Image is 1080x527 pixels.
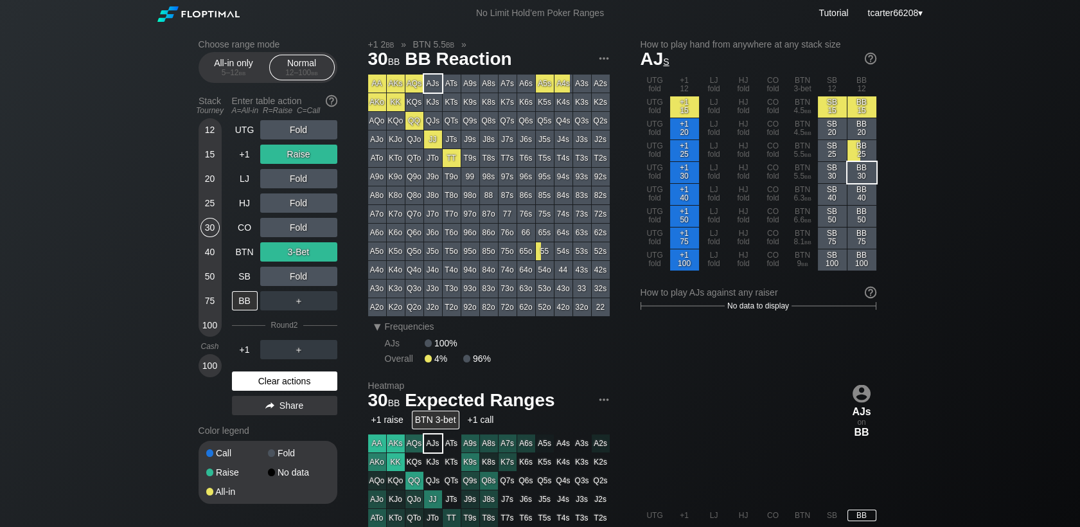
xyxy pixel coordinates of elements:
div: A8o [368,186,386,204]
div: BTN 6.3 [788,184,817,205]
div: BTN 6.6 [788,206,817,227]
div: LJ fold [700,206,729,227]
div: CO fold [759,118,788,139]
a: Tutorial [819,8,848,18]
div: K4o [387,261,405,279]
div: Q7s [499,112,517,130]
div: A4o [368,261,386,279]
div: QJs [424,112,442,130]
div: LJ [232,169,258,188]
div: Call [206,449,268,458]
div: TT [443,149,461,167]
div: LJ fold [700,140,729,161]
div: A7s [499,75,517,93]
div: LJ fold [700,75,729,96]
div: BTN 4.5 [788,96,817,118]
div: 63s [573,224,591,242]
div: 75s [536,205,554,223]
div: 95s [536,168,554,186]
div: UTG fold [641,75,669,96]
div: 65o [517,242,535,260]
div: Q2s [592,112,610,130]
div: All-in [206,487,268,496]
div: ATo [368,149,386,167]
div: Q8s [480,112,498,130]
div: A2s [592,75,610,93]
div: 83s [573,186,591,204]
div: CO [232,218,258,237]
div: 99 [461,168,479,186]
div: +1 100 [670,249,699,271]
span: bb [804,193,811,202]
div: KQo [387,112,405,130]
div: CO fold [759,96,788,118]
div: HJ fold [729,184,758,205]
div: 65s [536,224,554,242]
div: J9o [424,168,442,186]
div: HJ fold [729,118,758,139]
div: 44 [554,261,572,279]
div: Q6o [405,224,423,242]
div: LJ fold [700,228,729,249]
div: JTs [443,130,461,148]
span: » [394,39,413,49]
div: 82s [592,186,610,204]
div: BTN 4.5 [788,118,817,139]
div: SB 12 [818,75,847,96]
div: K9o [387,168,405,186]
div: +1 40 [670,184,699,205]
div: K8o [387,186,405,204]
div: SB 100 [818,249,847,271]
div: SB [232,267,258,286]
div: BB 50 [847,206,876,227]
div: UTG fold [641,162,669,183]
div: 75o [499,242,517,260]
div: +1 30 [670,162,699,183]
span: bb [446,39,454,49]
div: T4s [554,149,572,167]
span: tcarter66208 [868,8,919,18]
div: 75 [200,291,220,310]
img: share.864f2f62.svg [265,402,274,409]
div: T3s [573,149,591,167]
div: 43o [554,280,572,298]
div: A9o [368,168,386,186]
span: bb [804,128,811,137]
div: A9s [461,75,479,93]
div: 100 [200,356,220,375]
span: s [663,53,669,67]
div: 12 – 100 [275,68,329,77]
div: 100 [200,316,220,335]
div: 76o [499,224,517,242]
span: bb [311,68,318,77]
span: BTN 5.5 [411,39,457,50]
div: +1 12 [670,75,699,96]
div: QTs [443,112,461,130]
span: » [454,39,473,49]
div: Fold [260,120,337,139]
div: HJ fold [729,140,758,161]
div: SB 15 [818,96,847,118]
div: 63o [517,280,535,298]
div: 12 [200,120,220,139]
div: J7s [499,130,517,148]
div: 32s [592,280,610,298]
div: BB 20 [847,118,876,139]
div: 95o [461,242,479,260]
div: KTs [443,93,461,111]
div: SB 75 [818,228,847,249]
div: No data [268,468,330,477]
div: BB 30 [847,162,876,183]
div: 52s [592,242,610,260]
div: 64o [517,261,535,279]
div: 50 [200,267,220,286]
img: Floptimal logo [157,6,240,22]
div: SB 50 [818,206,847,227]
div: +1 75 [670,228,699,249]
div: AKo [368,93,386,111]
div: +1 15 [670,96,699,118]
div: CO fold [759,75,788,96]
div: +1 20 [670,118,699,139]
h2: Choose range mode [199,39,337,49]
div: J8s [480,130,498,148]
